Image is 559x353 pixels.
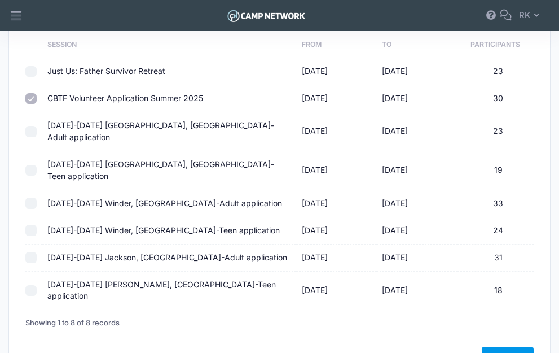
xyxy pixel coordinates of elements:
[296,58,377,85] td: [DATE]
[457,217,534,245] td: 24
[377,245,457,272] td: [DATE]
[457,112,534,151] td: 23
[296,32,377,58] th: From
[42,112,296,151] td: [DATE]-[DATE] [GEOGRAPHIC_DATA], [GEOGRAPHIC_DATA]-Adult application
[457,245,534,272] td: 31
[296,151,377,190] td: [DATE]
[42,151,296,190] td: [DATE]-[DATE] [GEOGRAPHIC_DATA], [GEOGRAPHIC_DATA]-Teen application
[377,32,457,58] th: To
[377,58,457,85] td: [DATE]
[296,245,377,272] td: [DATE]
[5,3,28,29] div: Show aside menu
[457,272,534,310] td: 18
[457,58,534,85] td: 23
[512,3,551,29] button: RK
[42,58,296,85] td: Just Us: Father Survivor Retreat
[457,190,534,217] td: 33
[296,190,377,217] td: [DATE]
[42,245,296,272] td: [DATE]-[DATE] Jackson, [GEOGRAPHIC_DATA]-Adult application
[377,190,457,217] td: [DATE]
[457,32,534,58] th: Participants
[377,217,457,245] td: [DATE]
[296,85,377,112] td: [DATE]
[42,272,296,310] td: [DATE]-[DATE] [PERSON_NAME], [GEOGRAPHIC_DATA]-Teen application
[296,112,377,151] td: [DATE]
[42,85,296,112] td: CBTF Volunteer Application Summer 2025
[296,272,377,310] td: [DATE]
[377,272,457,310] td: [DATE]
[42,32,296,58] th: Session
[519,9,530,21] span: RK
[377,151,457,190] td: [DATE]
[457,151,534,190] td: 19
[42,190,296,217] td: [DATE]-[DATE] Winder, [GEOGRAPHIC_DATA]-Adult application
[377,85,457,112] td: [DATE]
[296,217,377,245] td: [DATE]
[377,112,457,151] td: [DATE]
[457,85,534,112] td: 30
[226,7,306,24] img: Logo
[42,217,296,245] td: [DATE]-[DATE] Winder, [GEOGRAPHIC_DATA]-Teen application
[25,310,120,336] div: Showing 1 to 8 of 8 records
